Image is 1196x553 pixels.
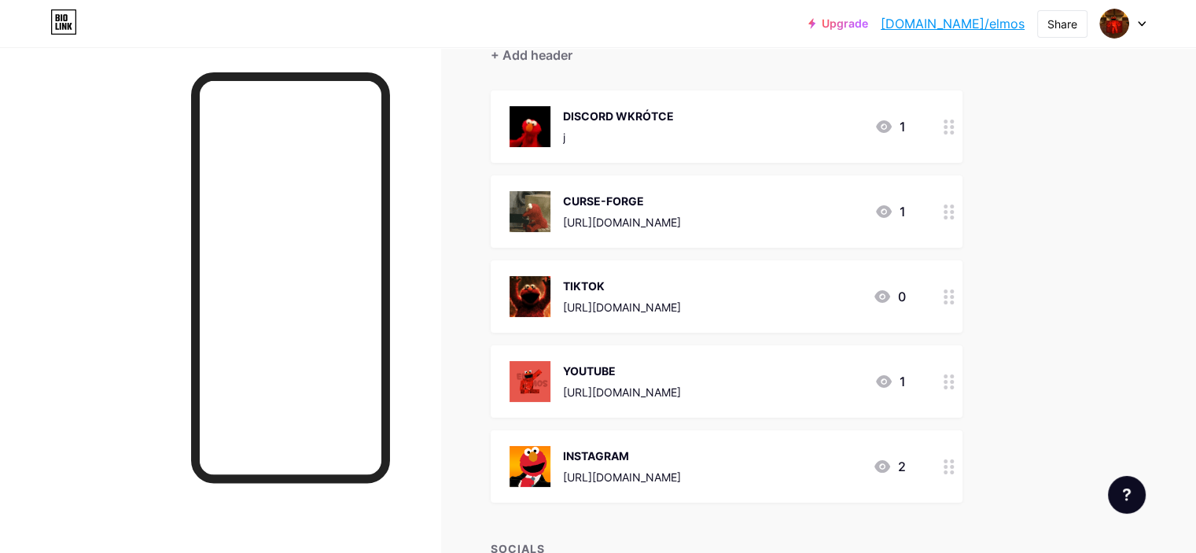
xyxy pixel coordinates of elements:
[563,469,681,485] div: [URL][DOMAIN_NAME]
[563,214,681,230] div: [URL][DOMAIN_NAME]
[1099,9,1129,39] img: elmos
[510,276,550,317] img: TIKTOK
[873,287,906,306] div: 0
[491,46,572,65] div: + Add header
[874,202,906,221] div: 1
[510,446,550,487] img: INSTAGRAM
[808,17,868,30] a: Upgrade
[510,361,550,402] img: YOUTUBE
[881,14,1025,33] a: [DOMAIN_NAME]/elmos
[563,363,681,379] div: YOUTUBE
[874,117,906,136] div: 1
[510,191,550,232] img: CURSE-FORGE
[510,106,550,147] img: DISCORD WKRÓTCE
[563,278,681,294] div: TIKTOK
[563,129,674,146] div: j
[563,299,681,315] div: [URL][DOMAIN_NAME]
[563,384,681,400] div: [URL][DOMAIN_NAME]
[563,193,681,209] div: CURSE-FORGE
[874,372,906,391] div: 1
[1047,16,1077,32] div: Share
[873,457,906,476] div: 2
[563,448,681,464] div: INSTAGRAM
[563,108,674,124] div: DISCORD WKRÓTCE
